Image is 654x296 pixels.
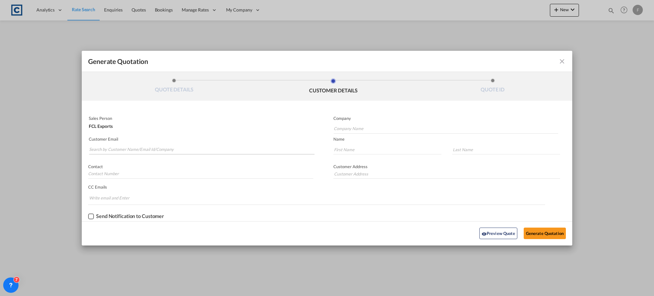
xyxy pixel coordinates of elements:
[254,78,413,96] li: CUSTOMER DETAILS
[334,124,558,134] input: Company Name
[333,169,560,179] input: Customer Address
[88,213,164,220] md-checkbox: Checkbox No Ink
[482,231,487,237] md-icon: icon-eye
[89,116,313,121] p: Sales Person
[479,228,517,239] button: icon-eyePreview Quote
[88,57,148,66] span: Generate Quotation
[95,78,254,96] li: QUOTE DETAILS
[558,58,566,65] md-icon: icon-close fg-AAA8AD cursor m-0
[89,193,137,203] input: Chips input.
[88,192,545,205] md-chips-wrap: Chips container. Enter the text area, then type text, and press enter to add a chip.
[452,145,560,154] input: Last Name
[96,213,164,219] div: Send Notification to Customer
[82,51,572,245] md-dialog: Generate QuotationQUOTE ...
[333,116,558,121] p: Company
[88,184,545,190] p: CC Emails
[89,145,315,154] input: Search by Customer Name/Email Id/Company
[413,78,572,96] li: QUOTE ID
[89,136,315,142] p: Customer Email
[88,164,313,169] p: Contact
[333,164,368,169] span: Customer Address
[333,145,441,154] input: First Name
[88,169,313,179] input: Contact Number
[333,136,572,142] p: Name
[89,121,313,129] div: FCL Exports
[524,228,566,239] button: Generate Quotation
